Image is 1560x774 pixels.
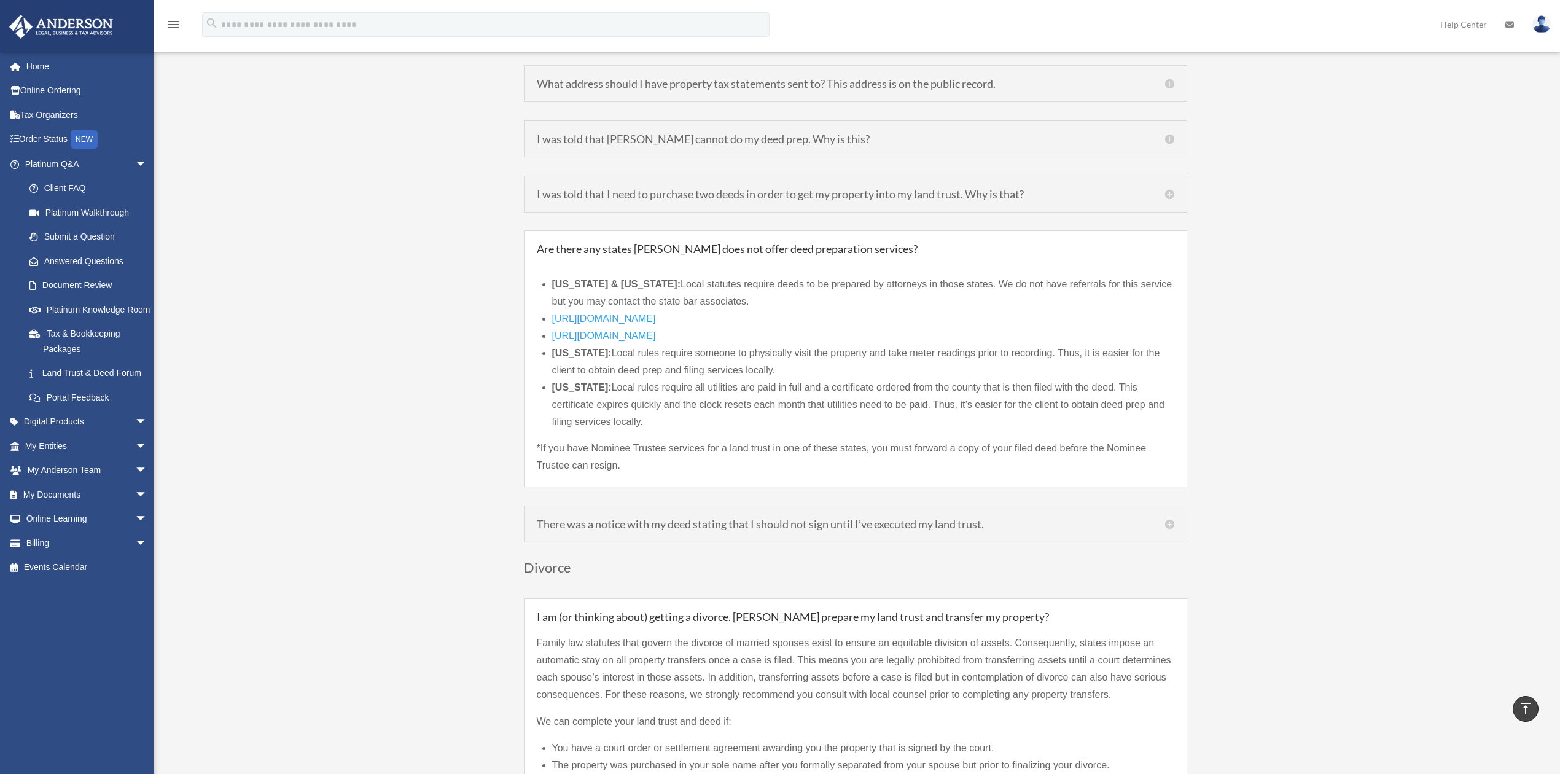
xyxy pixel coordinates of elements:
h5: What address should I have property tax statements sent to? This address is on the public record. [537,78,1174,89]
a: Platinum Q&Aarrow_drop_down [9,152,166,176]
a: Home [9,54,166,79]
span: arrow_drop_down [135,531,160,556]
div: NEW [71,130,98,149]
h5: There was a notice with my deed stating that I should not sign until I’ve executed my land trust. [537,518,1174,530]
i: vertical_align_top [1518,701,1533,716]
p: Family law statutes that govern the divorce of married spouses exist to ensure an equitable divis... [537,635,1174,713]
strong: [US_STATE]: [552,382,612,393]
i: menu [166,17,181,32]
a: Answered Questions [17,249,166,273]
a: vertical_align_top [1513,696,1539,722]
span: arrow_drop_down [135,152,160,177]
img: User Pic [1532,15,1551,33]
a: menu [166,21,181,32]
li: The property was purchased in your sole name after you formally separated from your spouse but pr... [552,757,1174,774]
a: Platinum Knowledge Room [17,297,166,322]
h5: I was told that I need to purchase two deeds in order to get my property into my land trust. Why ... [537,189,1174,200]
a: Tax & Bookkeeping Packages [17,322,166,361]
strong: [US_STATE]: [552,348,612,358]
a: Land Trust & Deed Forum [17,361,160,386]
i: search [205,17,219,30]
span: arrow_drop_down [135,434,160,459]
a: Platinum Walkthrough [17,200,166,225]
a: My Entitiesarrow_drop_down [9,434,166,458]
img: Anderson Advisors Platinum Portal [6,15,117,39]
a: Order StatusNEW [9,127,166,152]
a: My Anderson Teamarrow_drop_down [9,458,166,483]
a: [URL][DOMAIN_NAME] [552,313,656,330]
a: Online Ordering [9,79,166,103]
a: Digital Productsarrow_drop_down [9,410,166,434]
h3: Divorce [524,561,1187,580]
p: *If you have Nominee Trustee services for a land trust in one of these states, you must forward a... [537,440,1174,474]
a: Portal Feedback [17,385,166,410]
span: arrow_drop_down [135,507,160,532]
a: Client FAQ [17,176,166,201]
li: Local rules require someone to physically visit the property and take meter readings prior to rec... [552,345,1174,379]
h5: Are there any states [PERSON_NAME] does not offer deed preparation services? [537,243,1174,254]
strong: [US_STATE] & [US_STATE]: [552,279,681,289]
a: Document Review [17,273,166,298]
p: We can complete your land trust and deed if: [537,713,1174,730]
h5: I was told that [PERSON_NAME] cannot do my deed prep. Why is this? [537,133,1174,144]
a: Online Learningarrow_drop_down [9,507,166,531]
h5: I am (or thinking about) getting a divorce. [PERSON_NAME] prepare my land trust and transfer my p... [537,611,1174,622]
a: Events Calendar [9,555,166,580]
a: Billingarrow_drop_down [9,531,166,555]
span: arrow_drop_down [135,458,160,483]
span: arrow_drop_down [135,482,160,507]
a: [URL][DOMAIN_NAME] [552,330,656,347]
a: Submit a Question [17,225,166,249]
a: My Documentsarrow_drop_down [9,482,166,507]
li: You have a court order or settlement agreement awarding you the property that is signed by the co... [552,740,1174,757]
li: Local statutes require deeds to be prepared by attorneys in those states. We do not have referral... [552,276,1174,310]
li: Local rules require all utilities are paid in full and a certificate ordered from the county that... [552,379,1174,431]
span: arrow_drop_down [135,410,160,435]
a: Tax Organizers [9,103,166,127]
